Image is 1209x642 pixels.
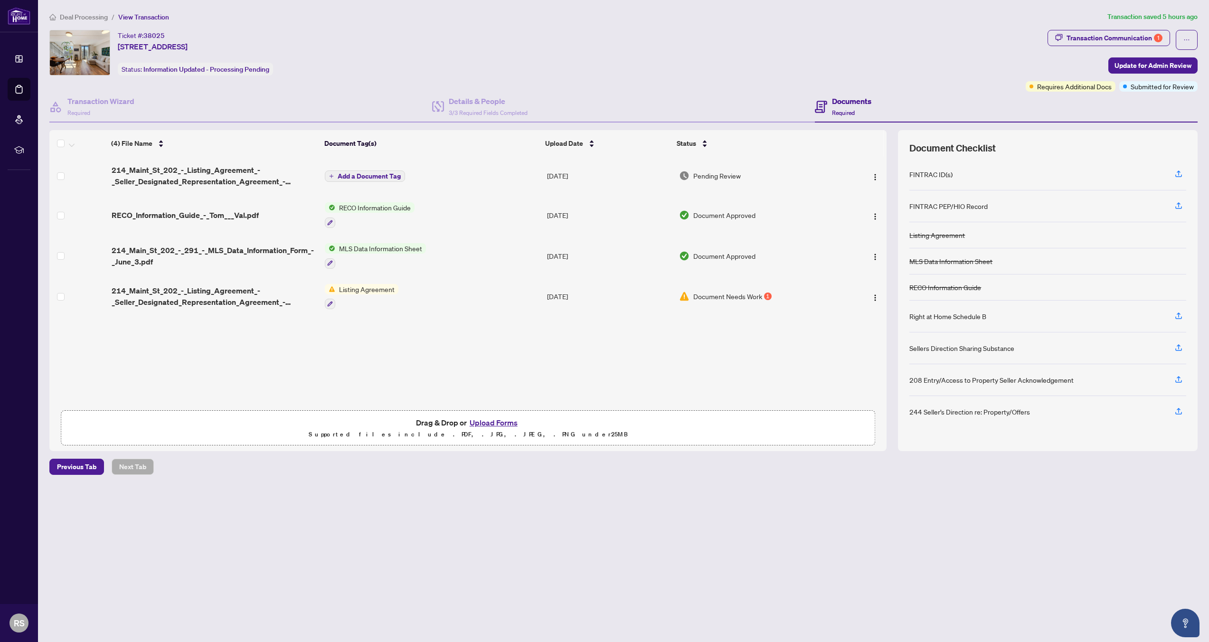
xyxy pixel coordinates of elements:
[112,285,318,308] span: 214_Maint_St_202_-_Listing_Agreement_-_Seller_Designated_Representation_Agreement_-_June_3.pdf
[335,243,426,254] span: MLS Data Information Sheet
[1154,34,1162,42] div: 1
[1037,81,1112,92] span: Requires Additional Docs
[693,210,756,220] span: Document Approved
[112,164,318,187] span: 214_Maint_St_202_-_Listing_Agreement_-_Seller_Designated_Representation_Agreement_-_June_3__1_.pdf
[112,11,114,22] li: /
[338,173,401,179] span: Add a Document Tag
[67,429,869,440] p: Supported files include .PDF, .JPG, .JPEG, .PNG under 25 MB
[467,416,520,429] button: Upload Forms
[764,293,772,300] div: 1
[335,202,415,213] span: RECO Information Guide
[107,130,320,157] th: (4) File Name
[325,243,335,254] img: Status Icon
[335,284,398,294] span: Listing Agreement
[1048,30,1170,46] button: Transaction Communication1
[871,173,879,181] img: Logo
[541,130,673,157] th: Upload Date
[871,213,879,220] img: Logo
[416,416,520,429] span: Drag & Drop or
[871,294,879,302] img: Logo
[49,459,104,475] button: Previous Tab
[909,311,986,321] div: Right at Home Schedule B
[543,195,675,236] td: [DATE]
[693,251,756,261] span: Document Approved
[909,142,996,155] span: Document Checklist
[57,459,96,474] span: Previous Tab
[679,291,690,302] img: Document Status
[909,375,1074,385] div: 208 Entry/Access to Property Seller Acknowledgement
[673,130,837,157] th: Status
[50,30,110,75] img: IMG-E12193900_1.jpg
[679,170,690,181] img: Document Status
[325,243,426,269] button: Status IconMLS Data Information Sheet
[543,236,675,276] td: [DATE]
[679,251,690,261] img: Document Status
[325,170,405,182] button: Add a Document Tag
[61,411,875,446] span: Drag & Drop orUpload FormsSupported files include .PDF, .JPG, .JPEG, .PNG under25MB
[909,406,1030,417] div: 244 Seller’s Direction re: Property/Offers
[325,284,398,310] button: Status IconListing Agreement
[449,109,528,116] span: 3/3 Required Fields Completed
[118,41,188,52] span: [STREET_ADDRESS]
[909,201,988,211] div: FINTRAC PEP/HIO Record
[1067,30,1162,46] div: Transaction Communication
[868,208,883,223] button: Logo
[67,95,134,107] h4: Transaction Wizard
[679,210,690,220] img: Document Status
[871,253,879,261] img: Logo
[118,30,165,41] div: Ticket #:
[325,202,415,228] button: Status IconRECO Information Guide
[325,284,335,294] img: Status Icon
[143,65,269,74] span: Information Updated - Processing Pending
[543,157,675,195] td: [DATE]
[1131,81,1194,92] span: Submitted for Review
[677,138,696,149] span: Status
[868,289,883,304] button: Logo
[909,343,1014,353] div: Sellers Direction Sharing Substance
[543,276,675,317] td: [DATE]
[112,459,154,475] button: Next Tab
[329,174,334,179] span: plus
[325,202,335,213] img: Status Icon
[545,138,583,149] span: Upload Date
[909,169,953,179] div: FINTRAC ID(s)
[60,13,108,21] span: Deal Processing
[1108,57,1198,74] button: Update for Admin Review
[118,13,169,21] span: View Transaction
[868,168,883,183] button: Logo
[1183,37,1190,43] span: ellipsis
[868,248,883,264] button: Logo
[832,109,855,116] span: Required
[143,31,165,40] span: 38025
[1107,11,1198,22] article: Transaction saved 5 hours ago
[67,109,90,116] span: Required
[832,95,871,107] h4: Documents
[693,291,762,302] span: Document Needs Work
[909,230,965,240] div: Listing Agreement
[112,209,259,221] span: RECO_Information_Guide_-_Tom___Val.pdf
[1171,609,1200,637] button: Open asap
[909,282,981,293] div: RECO Information Guide
[449,95,528,107] h4: Details & People
[49,14,56,20] span: home
[909,256,992,266] div: MLS Data Information Sheet
[8,7,30,25] img: logo
[321,130,541,157] th: Document Tag(s)
[14,616,25,630] span: RS
[693,170,741,181] span: Pending Review
[1115,58,1191,73] span: Update for Admin Review
[118,63,273,76] div: Status:
[112,245,318,267] span: 214_Main_St_202_-_291_-_MLS_Data_Information_Form_-_June_3.pdf
[111,138,152,149] span: (4) File Name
